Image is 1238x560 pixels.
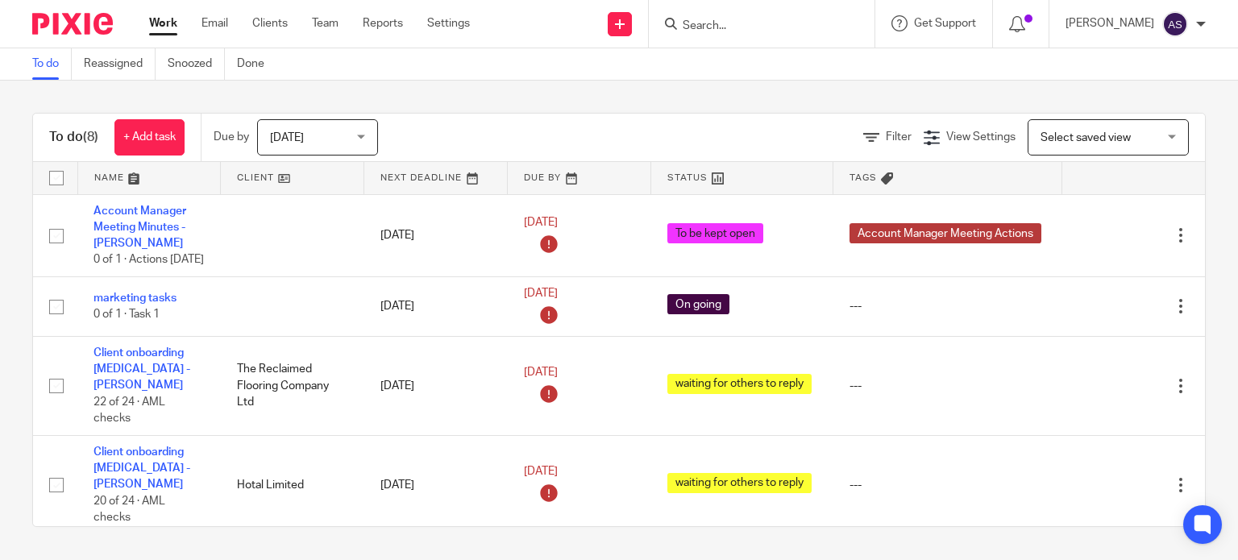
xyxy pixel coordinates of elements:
span: Select saved view [1041,132,1131,143]
p: Due by [214,129,249,145]
img: Pixie [32,13,113,35]
div: --- [850,298,1046,314]
div: --- [850,477,1046,493]
a: Team [312,15,339,31]
a: + Add task [114,119,185,156]
span: View Settings [946,131,1016,143]
span: [DATE] [524,467,558,478]
div: --- [850,378,1046,394]
span: Get Support [914,18,976,29]
p: [PERSON_NAME] [1066,15,1154,31]
span: 0 of 1 · Actions [DATE] [93,255,204,266]
td: [DATE] [364,336,508,435]
span: 22 of 24 · AML checks [93,396,165,425]
td: The Reclaimed Flooring Company Ltd [221,336,364,435]
a: Snoozed [168,48,225,80]
td: Hotal Limited [221,435,364,534]
span: [DATE] [524,288,558,299]
span: Tags [850,173,877,182]
a: To do [32,48,72,80]
span: Filter [886,131,912,143]
a: Settings [427,15,470,31]
td: [DATE] [364,277,508,337]
a: Clients [252,15,288,31]
a: Reassigned [84,48,156,80]
a: Account Manager Meeting Minutes - [PERSON_NAME] [93,205,186,250]
a: Work [149,15,177,31]
span: Account Manager Meeting Actions [850,223,1041,243]
span: [DATE] [270,132,304,143]
a: Reports [363,15,403,31]
a: Email [201,15,228,31]
span: On going [667,294,729,314]
input: Search [681,19,826,34]
a: Client onboarding [MEDICAL_DATA] - [PERSON_NAME] [93,347,190,392]
a: marketing tasks [93,292,177,304]
a: Done [237,48,276,80]
span: (8) [83,131,98,143]
span: [DATE] [524,367,558,379]
td: [DATE] [364,194,508,277]
td: [DATE] [364,435,508,534]
span: 20 of 24 · AML checks [93,496,165,524]
img: svg%3E [1162,11,1188,37]
a: Client onboarding [MEDICAL_DATA] - [PERSON_NAME] [93,446,190,491]
span: [DATE] [524,217,558,228]
span: waiting for others to reply [667,473,812,493]
h1: To do [49,129,98,146]
span: To be kept open [667,223,763,243]
span: 0 of 1 · Task 1 [93,309,160,320]
span: waiting for others to reply [667,374,812,394]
